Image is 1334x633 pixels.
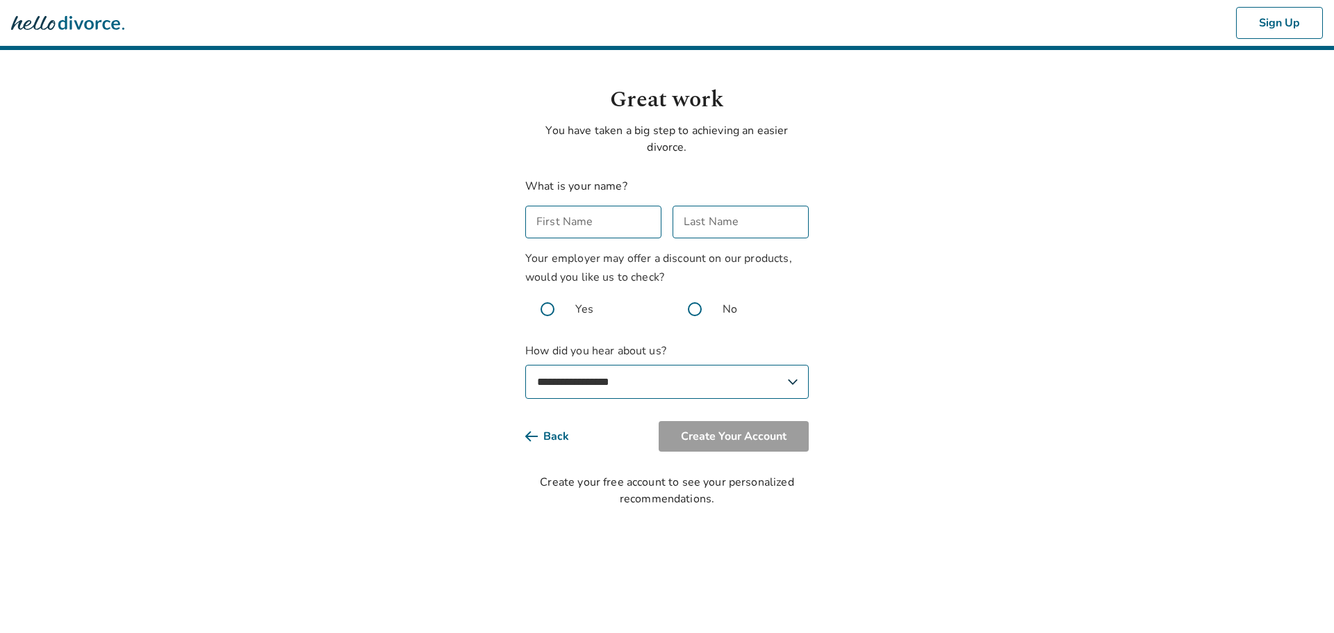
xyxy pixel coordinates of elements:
button: Create Your Account [659,421,809,452]
div: Create your free account to see your personalized recommendations. [525,474,809,507]
span: Your employer may offer a discount on our products, would you like us to check? [525,251,792,285]
label: How did you hear about us? [525,343,809,399]
select: How did you hear about us? [525,365,809,399]
label: What is your name? [525,179,627,194]
span: Yes [575,301,593,318]
h1: Great work [525,83,809,117]
button: Sign Up [1236,7,1323,39]
iframe: Chat Widget [1265,566,1334,633]
span: No [723,301,737,318]
button: Back [525,421,591,452]
p: You have taken a big step to achieving an easier divorce. [525,122,809,156]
